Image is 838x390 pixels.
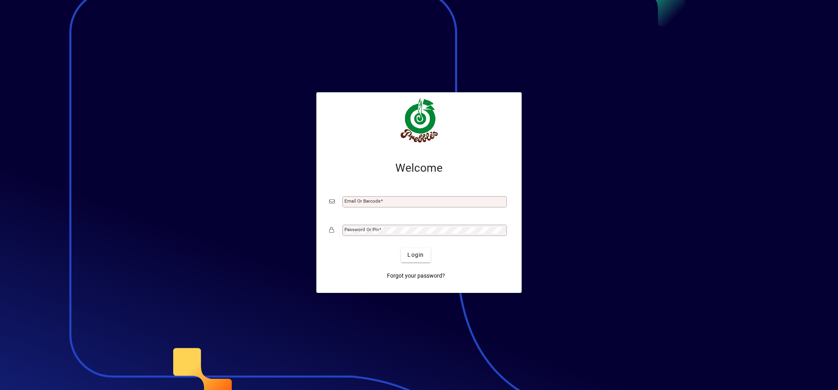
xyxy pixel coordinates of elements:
span: Forgot your password? [387,272,445,280]
a: Forgot your password? [384,269,448,283]
span: Login [407,251,424,259]
h2: Welcome [329,161,509,175]
mat-label: Email or Barcode [344,198,381,204]
button: Login [401,248,430,262]
mat-label: Password or Pin [344,227,379,232]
